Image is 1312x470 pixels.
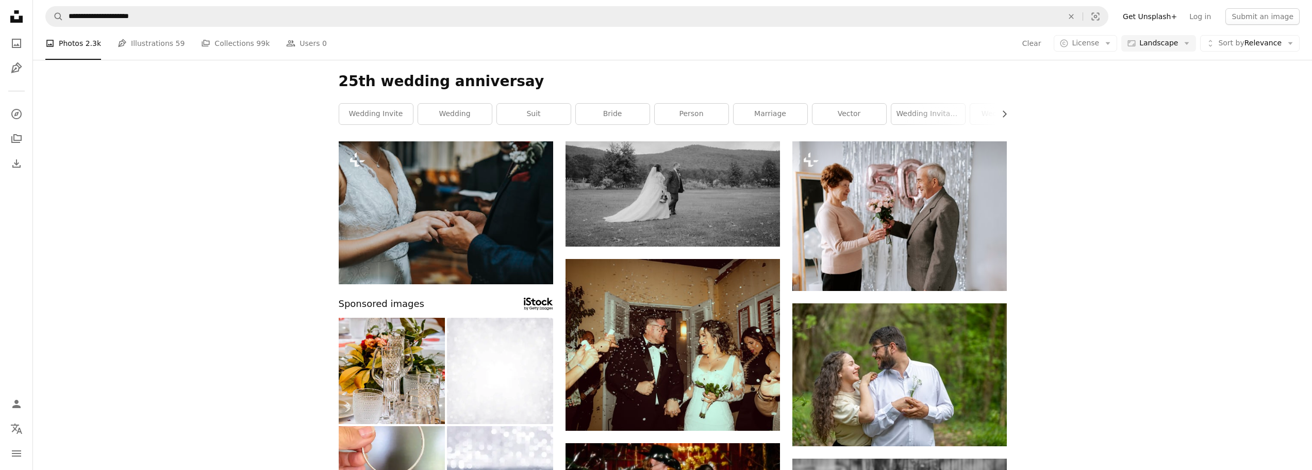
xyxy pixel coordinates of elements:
[792,141,1007,291] img: a man giving a woman a bouquet of flowers
[6,153,27,174] a: Download History
[339,297,424,312] span: Sponsored images
[447,318,553,424] img: Silver and White Border Background for Anniversary, Birthday or Christmas
[176,38,185,49] span: 59
[792,303,1007,446] img: a man and a woman standing in the woods
[339,104,413,124] a: wedding invite
[1121,35,1196,52] button: Landscape
[1225,8,1300,25] button: Submit an image
[1200,35,1300,52] button: Sort byRelevance
[118,27,185,60] a: Illustrations 59
[339,72,1007,91] h1: 25th wedding anniversay
[566,340,780,349] a: a bride and groom are walking through confetti
[1060,7,1083,26] button: Clear
[655,104,728,124] a: person
[497,104,571,124] a: suit
[6,104,27,124] a: Explore
[1072,39,1099,47] span: License
[201,27,270,60] a: Collections 99k
[1117,8,1183,25] a: Get Unsplash+
[339,318,445,424] img: Table Setting for Events, Parties and Wedding Receptions
[566,141,780,247] img: a bride and groom walking through a field
[970,104,1044,124] a: wedding card
[256,38,270,49] span: 99k
[734,104,807,124] a: marriage
[566,189,780,198] a: a bride and groom walking through a field
[45,6,1108,27] form: Find visuals sitewide
[6,394,27,414] a: Log in / Sign up
[6,443,27,464] button: Menu
[812,104,886,124] a: vector
[566,259,780,431] img: a bride and groom are walking through confetti
[339,141,553,284] img: Bride and groom at the altar
[1218,38,1282,48] span: Relevance
[286,27,327,60] a: Users 0
[792,370,1007,379] a: a man and a woman standing in the woods
[1139,38,1178,48] span: Landscape
[418,104,492,124] a: wedding
[339,208,553,217] a: Bride and groom at the altar
[1083,7,1108,26] button: Visual search
[1054,35,1117,52] button: License
[46,7,63,26] button: Search Unsplash
[995,104,1007,124] button: scroll list to the right
[576,104,650,124] a: bride
[6,128,27,149] a: Collections
[1218,39,1244,47] span: Sort by
[891,104,965,124] a: wedding invitation
[1022,35,1042,52] button: Clear
[6,33,27,54] a: Photos
[322,38,327,49] span: 0
[6,418,27,439] button: Language
[6,58,27,78] a: Illustrations
[1183,8,1217,25] a: Log in
[6,6,27,29] a: Home — Unsplash
[792,212,1007,221] a: a man giving a woman a bouquet of flowers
